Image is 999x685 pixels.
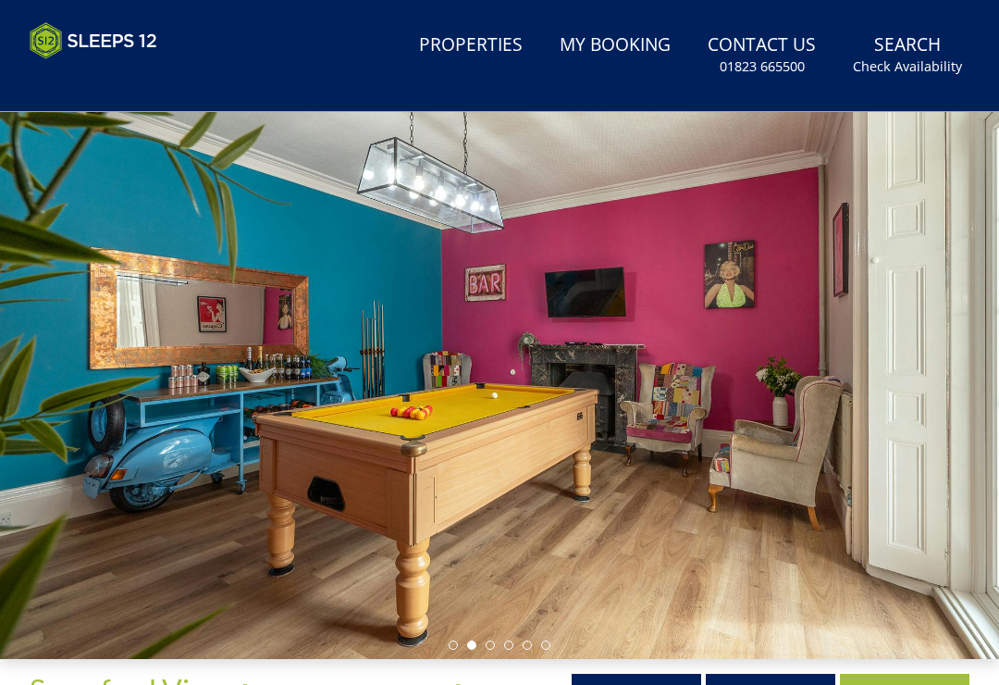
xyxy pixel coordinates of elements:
[845,25,969,85] a: SearchCheck Availability
[30,22,157,59] img: Sleeps 12
[853,57,962,76] small: Check Availability
[20,70,215,86] iframe: Customer reviews powered by Trustpilot
[720,57,805,76] small: 01823 665500
[700,25,823,85] a: Contact Us01823 665500
[412,25,530,67] a: Properties
[552,25,678,67] a: My Booking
